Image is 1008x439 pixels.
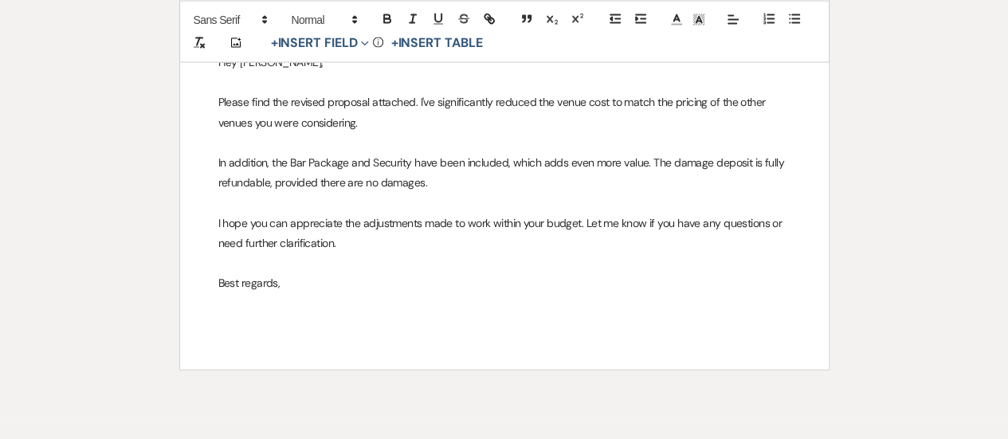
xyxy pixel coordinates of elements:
span: Text Color [665,10,688,29]
p: Please find the revised proposal attached. I've significantly reduced the venue cost to match the... [218,92,790,132]
button: Insert Field [265,33,375,53]
span: + [390,37,398,49]
span: Header Formats [284,10,363,29]
span: + [271,37,278,49]
span: Alignment [722,10,744,29]
p: Hey [PERSON_NAME], [218,53,790,73]
p: In addition, the Bar Package and Security have been included, which adds even more value. The dam... [218,153,790,193]
p: Best regards, [218,273,790,293]
span: Text Background Color [688,10,710,29]
button: +Insert Table [385,33,488,53]
p: I hope you can appreciate the adjustments made to work within your budget. Let me know if you hav... [218,214,790,253]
